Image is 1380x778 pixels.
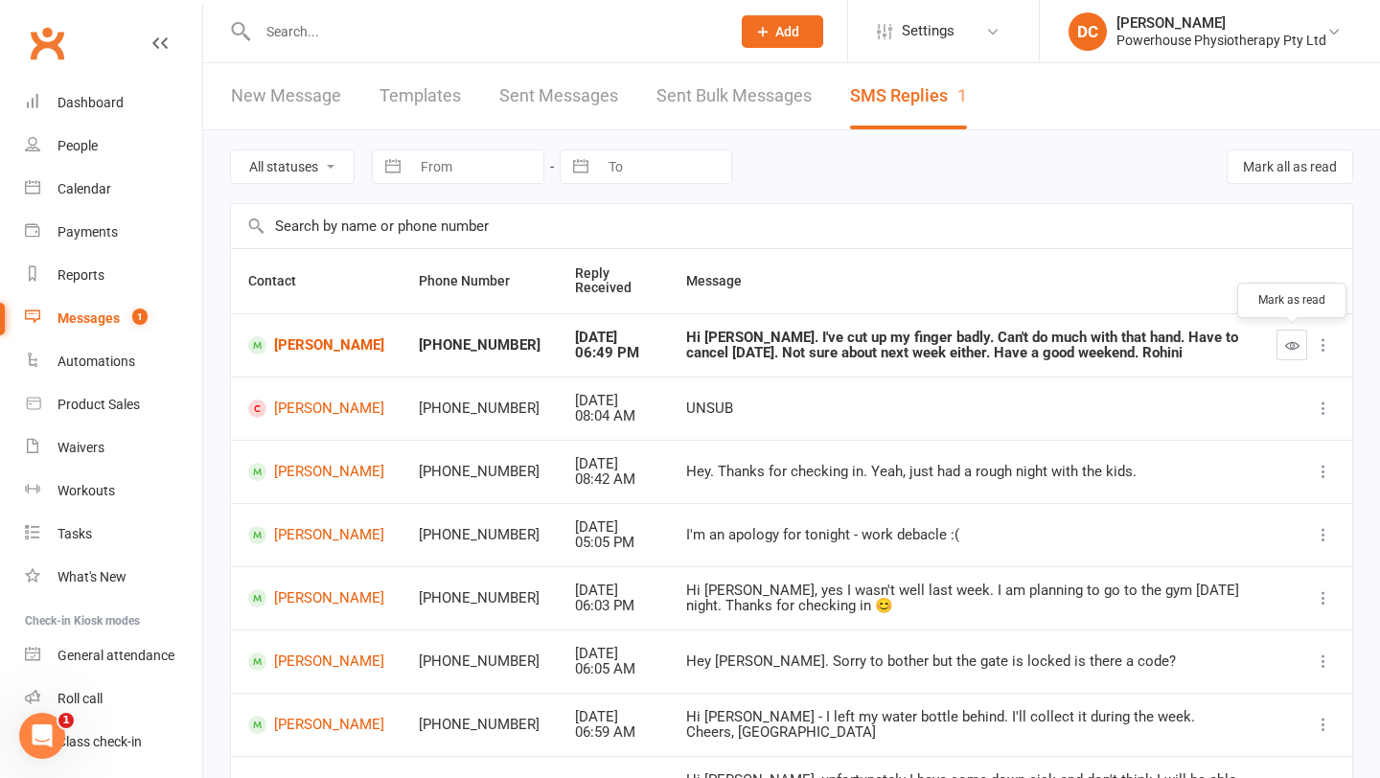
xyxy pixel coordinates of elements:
[57,267,104,283] div: Reports
[419,400,540,417] div: [PHONE_NUMBER]
[575,724,652,741] div: 06:59 AM
[575,598,652,614] div: 06:03 PM
[1069,12,1107,51] div: DC
[656,63,812,129] a: Sent Bulk Messages
[686,464,1242,480] div: Hey. Thanks for checking in. Yeah, just had a rough night with the kids.
[248,652,384,671] a: [PERSON_NAME]
[57,224,118,240] div: Payments
[57,569,126,584] div: What's New
[575,646,652,662] div: [DATE]
[575,345,652,361] div: 06:49 PM
[686,583,1242,614] div: Hi [PERSON_NAME], yes I wasn't well last week. I am planning to go to the gym [DATE] night. Thank...
[25,297,202,340] a: Messages 1
[419,527,540,543] div: [PHONE_NUMBER]
[419,653,540,670] div: [PHONE_NUMBER]
[25,556,202,599] a: What's New
[775,24,799,39] span: Add
[686,400,1242,417] div: UNSUB
[1227,149,1353,184] button: Mark all as read
[850,63,967,129] a: SMS Replies1
[575,393,652,409] div: [DATE]
[25,677,202,721] a: Roll call
[419,717,540,733] div: [PHONE_NUMBER]
[379,63,461,129] a: Templates
[686,709,1242,741] div: Hi [PERSON_NAME] - I left my water bottle behind. I'll collect it during the week. Cheers, [GEOGR...
[57,648,174,663] div: General attendance
[957,85,967,105] div: 1
[575,709,652,725] div: [DATE]
[231,63,341,129] a: New Message
[231,204,1352,248] input: Search by name or phone number
[231,249,402,313] th: Contact
[57,310,120,326] div: Messages
[57,526,92,541] div: Tasks
[252,18,717,45] input: Search...
[248,336,384,355] a: [PERSON_NAME]
[742,15,823,48] button: Add
[58,713,74,728] span: 1
[686,527,1242,543] div: I'm an apology for tonight - work debacle :(
[575,519,652,536] div: [DATE]
[25,125,202,168] a: People
[25,469,202,513] a: Workouts
[57,354,135,369] div: Automations
[25,168,202,211] a: Calendar
[1116,32,1326,49] div: Powerhouse Physiotherapy Pty Ltd
[575,535,652,551] div: 05:05 PM
[23,19,71,67] a: Clubworx
[248,463,384,481] a: [PERSON_NAME]
[575,583,652,599] div: [DATE]
[598,150,731,183] input: To
[25,721,202,764] a: Class kiosk mode
[686,653,1242,670] div: Hey [PERSON_NAME]. Sorry to bother but the gate is locked is there a code?
[419,464,540,480] div: [PHONE_NUMBER]
[575,456,652,472] div: [DATE]
[25,426,202,469] a: Waivers
[419,337,540,354] div: [PHONE_NUMBER]
[575,408,652,424] div: 08:04 AM
[25,383,202,426] a: Product Sales
[25,513,202,556] a: Tasks
[25,634,202,677] a: General attendance kiosk mode
[248,526,384,544] a: [PERSON_NAME]
[248,716,384,734] a: [PERSON_NAME]
[575,330,652,346] div: [DATE]
[19,713,65,759] iframe: Intercom live chat
[686,330,1242,361] div: Hi [PERSON_NAME]. I've cut up my finger badly. Can't do much with that hand. Have to cancel [DATE...
[57,397,140,412] div: Product Sales
[57,181,111,196] div: Calendar
[25,254,202,297] a: Reports
[57,95,124,110] div: Dashboard
[57,734,142,749] div: Class check-in
[499,63,618,129] a: Sent Messages
[57,691,103,706] div: Roll call
[25,81,202,125] a: Dashboard
[25,340,202,383] a: Automations
[25,211,202,254] a: Payments
[57,138,98,153] div: People
[57,440,104,455] div: Waivers
[410,150,543,183] input: From
[902,10,954,53] span: Settings
[575,661,652,677] div: 06:05 AM
[402,249,558,313] th: Phone Number
[669,249,1259,313] th: Message
[419,590,540,606] div: [PHONE_NUMBER]
[57,483,115,498] div: Workouts
[575,471,652,488] div: 08:42 AM
[248,400,384,418] a: [PERSON_NAME]
[1116,14,1326,32] div: [PERSON_NAME]
[558,249,669,313] th: Reply Received
[248,589,384,607] a: [PERSON_NAME]
[132,309,148,325] span: 1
